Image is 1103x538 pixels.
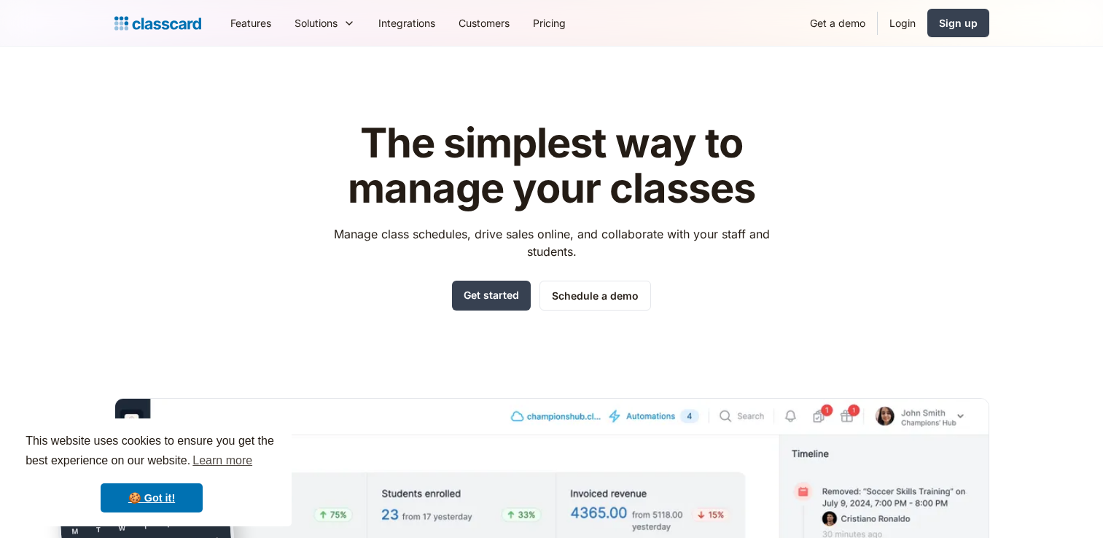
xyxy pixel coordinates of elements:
[367,7,447,39] a: Integrations
[101,483,203,512] a: dismiss cookie message
[219,7,283,39] a: Features
[798,7,877,39] a: Get a demo
[539,281,651,311] a: Schedule a demo
[927,9,989,37] a: Sign up
[12,418,292,526] div: cookieconsent
[878,7,927,39] a: Login
[114,13,201,34] a: home
[320,121,783,211] h1: The simplest way to manage your classes
[283,7,367,39] div: Solutions
[939,15,978,31] div: Sign up
[320,225,783,260] p: Manage class schedules, drive sales online, and collaborate with your staff and students.
[521,7,577,39] a: Pricing
[447,7,521,39] a: Customers
[452,281,531,311] a: Get started
[26,432,278,472] span: This website uses cookies to ensure you get the best experience on our website.
[190,450,254,472] a: learn more about cookies
[295,15,338,31] div: Solutions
